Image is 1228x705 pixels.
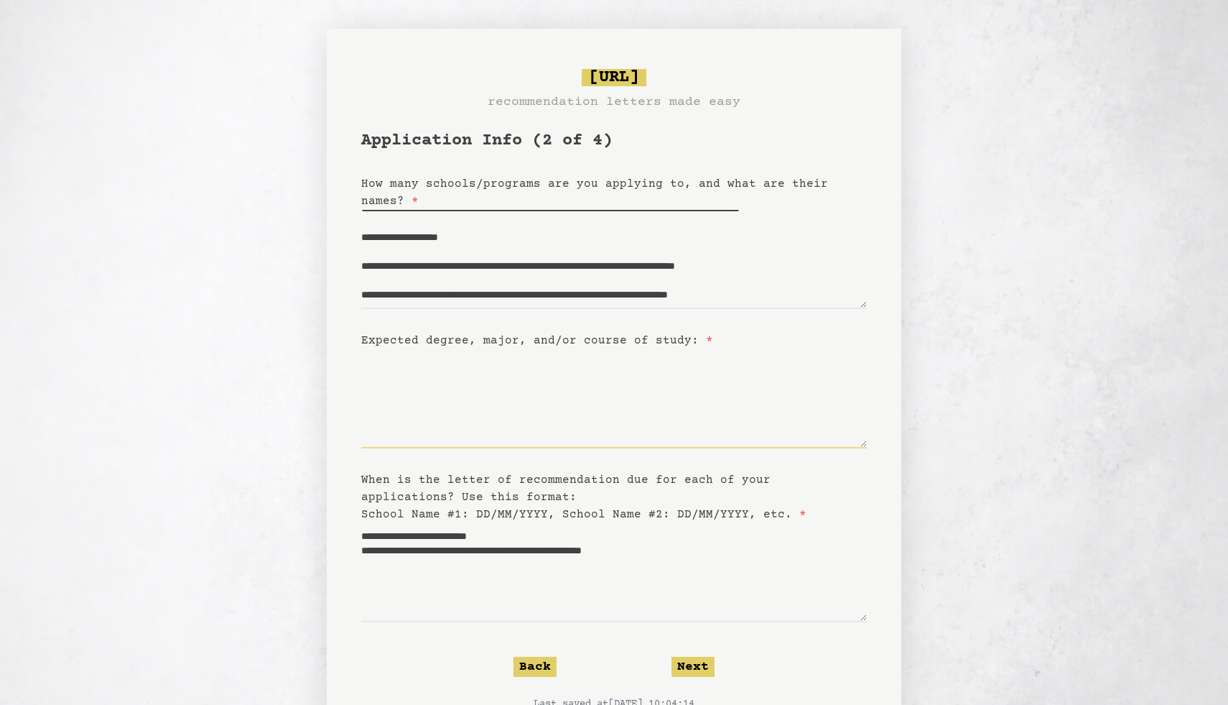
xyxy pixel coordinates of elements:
label: Expected degree, major, and/or course of study: [361,334,713,347]
button: Back [513,657,557,677]
button: Next [671,657,715,677]
span: [URL] [582,69,646,86]
label: When is the letter of recommendation due for each of your applications? Use this format: School N... [361,474,806,521]
h3: recommendation letters made easy [488,92,740,112]
label: How many schools/programs are you applying to, and what are their names? [361,178,828,208]
h1: Application Info (2 of 4) [361,129,867,152]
